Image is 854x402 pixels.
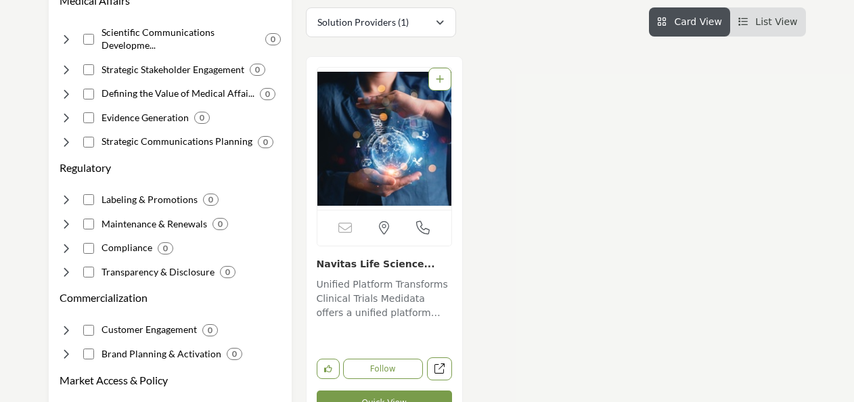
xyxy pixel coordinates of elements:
div: 0 Results For Strategic Communications Planning [258,136,273,148]
a: Open navitas-life-sciences in new tab [427,357,452,381]
a: Open Listing in new tab [317,68,451,210]
h4: Defining the Value of Medical Affairs [102,87,254,100]
input: Select Customer Engagement checkbox [83,325,94,336]
button: Follow [343,359,423,379]
li: List View [730,7,806,37]
b: 0 [163,244,168,253]
h3: Navitas Life Sciences [317,256,452,271]
a: View Card [657,16,722,27]
h4: Transparency & Disclosure: Transparency & Disclosure [102,265,215,279]
h4: Customer Engagement: Understanding and optimizing patient experience across channels. [102,323,197,336]
div: 0 Results For Brand Planning & Activation [227,348,242,360]
h4: Scientific Communications Development: Creating scientific content showcasing clinical evidence. [102,26,260,52]
p: Solution Providers (1) [317,16,409,29]
input: Select Labeling & Promotions checkbox [83,194,94,205]
div: 0 Results For Scientific Communications Development [265,33,281,45]
b: 0 [263,137,268,147]
a: View List [738,16,798,27]
b: 0 [200,113,204,122]
b: 0 [232,349,237,359]
b: 0 [208,326,212,335]
input: Select Compliance checkbox [83,243,94,254]
button: Market Access & Policy [60,372,168,388]
img: Navitas Life Sciences [317,68,451,210]
button: Like listing [317,359,340,379]
button: Commercialization [60,290,148,306]
div: 0 Results For Labeling & Promotions [203,194,219,206]
span: List View [755,16,797,27]
h4: Strategic Stakeholder Engagement: Interacting with key opinion leaders and advocacy partners. [102,63,244,76]
input: Select Transparency & Disclosure checkbox [83,267,94,277]
b: 0 [271,35,275,44]
h4: Labeling & Promotions: Determining safe product use specifications and claims. [102,193,198,206]
a: Unified Platform Transforms Clinical Trials Medidata offers a unified platform dedicated to clini... [317,274,452,323]
div: 0 Results For Maintenance & Renewals [212,218,228,230]
input: Select Scientific Communications Development checkbox [83,34,94,45]
div: 0 Results For Transparency & Disclosure [220,266,235,278]
b: 0 [255,65,260,74]
div: 0 Results For Compliance [158,242,173,254]
input: Select Maintenance & Renewals checkbox [83,219,94,229]
h4: Brand Planning & Activation: Developing and executing commercial launch strategies. [102,347,221,361]
button: Solution Providers (1) [306,7,456,37]
p: Unified Platform Transforms Clinical Trials Medidata offers a unified platform dedicated to clini... [317,277,452,323]
div: 0 Results For Strategic Stakeholder Engagement [250,64,265,76]
a: Add To List [436,74,444,85]
input: Select Defining the Value of Medical Affairs checkbox [83,89,94,99]
h4: Evidence Generation: Research to support clinical and economic value claims. [102,111,189,125]
div: 0 Results For Evidence Generation [194,112,210,124]
h4: Maintenance & Renewals: Maintaining marketing authorizations and safety reporting. [102,217,207,231]
b: 0 [218,219,223,229]
h4: Compliance: Local and global regulatory compliance. [102,241,152,254]
li: Card View [649,7,730,37]
input: Select Evidence Generation checkbox [83,112,94,123]
div: 0 Results For Defining the Value of Medical Affairs [260,88,275,100]
b: 0 [208,195,213,204]
button: Regulatory [60,160,111,176]
b: 0 [225,267,230,277]
div: 0 Results For Customer Engagement [202,324,218,336]
input: Select Strategic Stakeholder Engagement checkbox [83,64,94,75]
input: Select Brand Planning & Activation checkbox [83,349,94,359]
b: 0 [265,89,270,99]
span: Card View [674,16,721,27]
a: Navitas Life Science... [317,259,435,269]
input: Select Strategic Communications Planning checkbox [83,137,94,148]
h4: Strategic Communications Planning: Developing publication plans demonstrating product benefits an... [102,135,252,148]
